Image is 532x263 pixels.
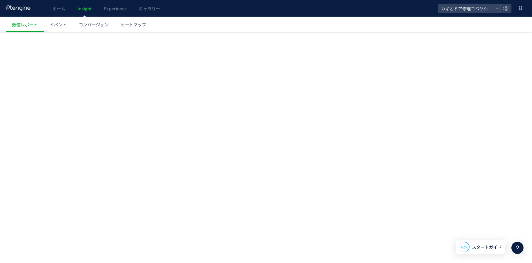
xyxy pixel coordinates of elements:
span: ギャラリー [139,5,160,12]
span: イベント [50,22,67,28]
span: 42% [461,244,468,249]
span: スタートガイド [472,244,502,250]
span: カギとドア修理コバヤシ [439,4,493,13]
span: ホーム [52,5,65,12]
span: 数値レポート [12,22,38,28]
span: コンバージョン [79,22,109,28]
span: ヒートマップ [121,22,146,28]
span: Experience [104,5,127,12]
span: Insight [77,5,92,12]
